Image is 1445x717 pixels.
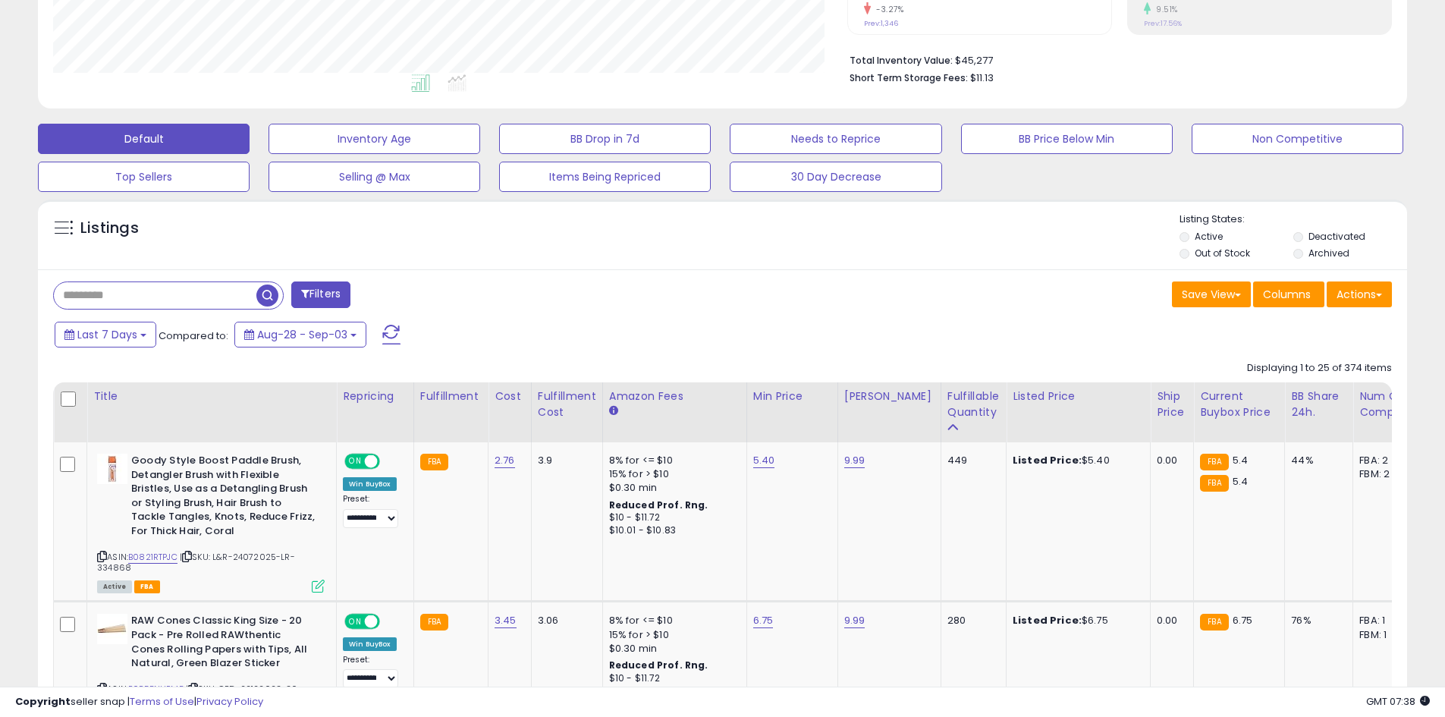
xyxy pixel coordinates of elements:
[844,388,935,404] div: [PERSON_NAME]
[1359,614,1409,627] div: FBA: 1
[609,628,735,642] div: 15% for > $10
[609,511,735,524] div: $10 - $11.72
[1233,474,1248,489] span: 5.4
[1291,388,1346,420] div: BB Share 24h.
[131,454,316,542] b: Goody Style Boost Paddle Brush, Detangler Brush with Flexible Bristles, Use as a Detangling Brush...
[609,614,735,627] div: 8% for <= $10
[93,388,330,404] div: Title
[1359,467,1409,481] div: FBM: 2
[495,453,515,468] a: 2.76
[753,453,775,468] a: 5.40
[97,614,127,644] img: 31+xQ5xiuRL._SL40_.jpg
[1157,388,1187,420] div: Ship Price
[844,613,865,628] a: 9.99
[495,388,525,404] div: Cost
[378,455,402,468] span: OFF
[343,637,397,651] div: Win BuyBox
[753,613,774,628] a: 6.75
[234,322,366,347] button: Aug-28 - Sep-03
[97,551,295,574] span: | SKU: L&R-24072025-LR-334868
[269,162,480,192] button: Selling @ Max
[609,642,735,656] div: $0.30 min
[15,695,263,709] div: seller snap | |
[1157,614,1182,627] div: 0.00
[257,327,347,342] span: Aug-28 - Sep-03
[499,124,711,154] button: BB Drop in 7d
[420,388,482,404] div: Fulfillment
[269,124,480,154] button: Inventory Age
[420,614,448,631] small: FBA
[609,498,708,511] b: Reduced Prof. Rng.
[346,455,365,468] span: ON
[343,388,407,404] div: Repricing
[378,615,402,628] span: OFF
[538,454,591,467] div: 3.9
[538,614,591,627] div: 3.06
[1308,230,1365,243] label: Deactivated
[55,322,156,347] button: Last 7 Days
[871,4,903,15] small: -3.27%
[1013,454,1139,467] div: $5.40
[1180,212,1407,227] p: Listing States:
[15,694,71,709] strong: Copyright
[1233,453,1248,467] span: 5.4
[609,481,735,495] div: $0.30 min
[1308,247,1349,259] label: Archived
[1013,614,1139,627] div: $6.75
[134,580,160,593] span: FBA
[77,327,137,342] span: Last 7 Days
[343,655,402,689] div: Preset:
[495,613,517,628] a: 3.45
[609,659,708,671] b: Reduced Prof. Rng.
[343,477,397,491] div: Win BuyBox
[609,454,735,467] div: 8% for <= $10
[1013,613,1082,627] b: Listed Price:
[499,162,711,192] button: Items Being Repriced
[346,615,365,628] span: ON
[1192,124,1403,154] button: Non Competitive
[343,494,402,528] div: Preset:
[1195,247,1250,259] label: Out of Stock
[97,454,127,484] img: 31HzwLGKZbL._SL40_.jpg
[947,388,1000,420] div: Fulfillable Quantity
[97,580,132,593] span: All listings currently available for purchase on Amazon
[1253,281,1324,307] button: Columns
[730,124,941,154] button: Needs to Reprice
[1013,388,1144,404] div: Listed Price
[947,454,994,467] div: 449
[1013,453,1082,467] b: Listed Price:
[961,124,1173,154] button: BB Price Below Min
[128,551,177,564] a: B0821RTPJC
[97,454,325,591] div: ASIN:
[196,694,263,709] a: Privacy Policy
[1200,388,1278,420] div: Current Buybox Price
[609,524,735,537] div: $10.01 - $10.83
[609,467,735,481] div: 15% for > $10
[850,50,1381,68] li: $45,277
[1291,614,1341,627] div: 76%
[1200,475,1228,492] small: FBA
[730,162,941,192] button: 30 Day Decrease
[420,454,448,470] small: FBA
[850,54,953,67] b: Total Inventory Value:
[753,388,831,404] div: Min Price
[538,388,596,420] div: Fulfillment Cost
[1359,628,1409,642] div: FBM: 1
[1291,454,1341,467] div: 44%
[291,281,350,308] button: Filters
[1327,281,1392,307] button: Actions
[609,388,740,404] div: Amazon Fees
[1157,454,1182,467] div: 0.00
[1172,281,1251,307] button: Save View
[1263,287,1311,302] span: Columns
[947,614,994,627] div: 280
[844,453,865,468] a: 9.99
[1200,454,1228,470] small: FBA
[1200,614,1228,631] small: FBA
[1359,388,1415,420] div: Num of Comp.
[159,329,228,343] span: Compared to:
[80,218,139,239] h5: Listings
[864,19,898,28] small: Prev: 1,346
[1366,694,1430,709] span: 2025-09-11 07:38 GMT
[1359,454,1409,467] div: FBA: 2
